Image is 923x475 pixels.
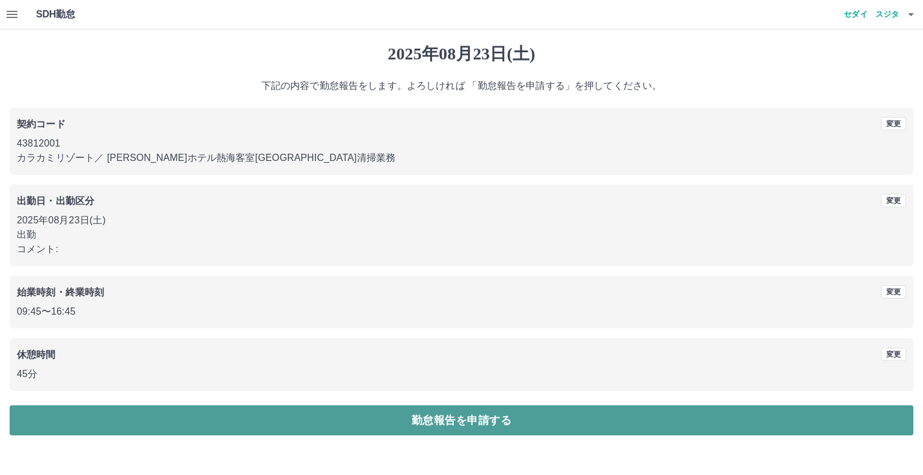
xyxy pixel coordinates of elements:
p: 43812001 [17,136,906,151]
p: 2025年08月23日(土) [17,213,906,228]
button: 変更 [881,194,906,207]
p: 45分 [17,367,906,381]
p: コメント: [17,242,906,256]
b: 休憩時間 [17,349,56,360]
p: 09:45 〜 16:45 [17,304,906,319]
b: 始業時刻・終業時刻 [17,287,104,297]
p: 出勤 [17,228,906,242]
p: カラカミリゾート ／ [PERSON_NAME]ホテル熱海客室[GEOGRAPHIC_DATA]清掃業務 [17,151,906,165]
button: 勤怠報告を申請する [10,405,913,435]
b: 契約コード [17,119,65,129]
b: 出勤日・出勤区分 [17,196,94,206]
button: 変更 [881,348,906,361]
p: 下記の内容で勤怠報告をします。よろしければ 「勤怠報告を申請する」を押してください。 [10,79,913,93]
h1: 2025年08月23日(土) [10,44,913,64]
button: 変更 [881,285,906,298]
button: 変更 [881,117,906,130]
